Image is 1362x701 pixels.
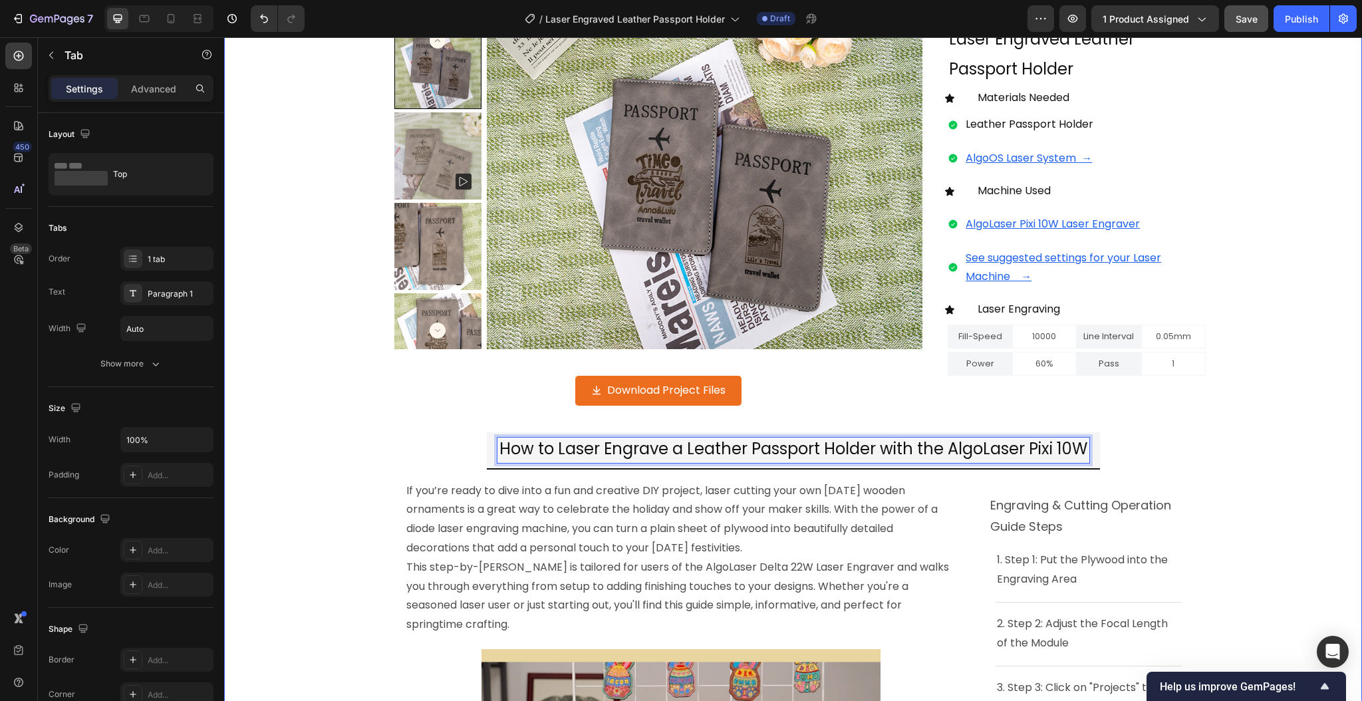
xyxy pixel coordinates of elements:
[49,434,70,446] div: Width
[35,35,135,47] div: 域名: [DOMAIN_NAME]
[37,21,65,32] div: v 4.0.25
[1160,678,1333,694] button: Show survey - Help us improve GemPages!
[54,78,65,89] img: tab_domain_overview_orange.svg
[275,400,863,422] span: How to Laser Engrave a Leather Passport Holder with the AlgoLaser Pixi 10W
[740,176,968,199] div: Rich Text Editor. Editing area: main
[1285,12,1318,26] div: Publish
[49,320,89,338] div: Width
[87,11,93,27] p: 7
[545,12,725,26] span: Laser Engraved Leather Passport Holder
[66,82,103,96] p: Settings
[773,579,946,613] a: 2. Step 2: Adjust the Focal Length of the Module
[49,654,74,666] div: Border
[948,320,950,333] span: 1
[148,545,210,557] div: Add...
[136,78,146,89] img: tab_keywords_by_traffic_grey.svg
[1160,680,1317,693] span: Help us improve GemPages!
[740,210,968,252] div: Rich Text Editor. Editing area: main
[10,243,32,254] div: Beta
[49,400,84,418] div: Size
[918,315,981,338] div: Rich Text Editor. Editing area: main
[49,621,91,638] div: Shape
[811,320,829,333] span: 60%
[766,460,950,497] span: Engraving & Cutting Operation Guide Steps
[49,511,113,529] div: Background
[182,444,732,521] p: If you’re ready to dive into a fun and creative DIY project, laser cutting your own [DATE] wooden...
[351,339,517,368] a: Download Project Files
[383,344,501,363] p: Download Project Files
[918,288,981,311] div: Rich Text Editor. Editing area: main
[539,12,543,26] span: /
[773,642,945,696] a: 3. Step 3: Click on "Projects" then "SD Card" and Select the Cutting Drawing
[182,521,732,597] p: This step-by-[PERSON_NAME] is tailored for users of the AlgoLaser Delta 22W Laser Engraver and wa...
[742,79,869,94] span: Leather Passport Holder
[251,5,305,32] div: Undo/Redo
[753,53,845,68] span: Materials Needed
[148,470,210,482] div: Add...
[808,293,832,305] span: 10000
[49,352,213,376] button: Show more
[753,146,827,161] span: Machine Used
[1317,636,1349,668] div: Open Intercom Messenger
[742,213,937,247] a: See suggested settings for your Laser Machine →
[148,689,210,701] div: Add...
[49,222,67,234] div: Tabs
[13,142,32,152] div: 450
[49,688,75,700] div: Corner
[65,47,178,63] p: Tab
[1274,5,1329,32] button: Publish
[742,320,770,333] span: Power
[724,288,787,311] div: Rich Text Editor. Editing area: main
[734,293,778,305] span: Fill-Speed
[148,288,210,300] div: Paragraph 1
[853,288,916,311] div: Rich Text Editor. Editing area: main
[148,253,210,265] div: 1 tab
[49,126,93,144] div: Layout
[875,320,895,333] span: Pass
[113,159,194,190] div: Top
[49,544,69,556] div: Color
[742,113,868,128] a: AlgoOS Laser System →
[789,315,852,338] div: Rich Text Editor. Editing area: main
[1103,12,1189,26] span: 1 product assigned
[121,428,213,452] input: Auto
[1236,13,1258,25] span: Save
[770,13,790,25] span: Draft
[49,469,79,481] div: Padding
[150,80,219,88] div: 关键词（按流量）
[1224,5,1268,32] button: Save
[21,21,32,32] img: logo_orange.svg
[1091,5,1219,32] button: 1 product assigned
[224,37,1362,701] iframe: Design area
[740,76,871,99] div: Rich Text Editor. Editing area: main
[273,400,865,426] div: Rich Text Editor. Editing area: main
[131,82,176,96] p: Advanced
[740,110,871,133] div: Rich Text Editor. Editing area: main
[932,293,967,305] span: 0.05mm
[49,286,65,298] div: Text
[49,253,70,265] div: Order
[789,288,852,311] div: Rich Text Editor. Editing area: main
[773,515,946,549] a: 1. Step 1: Put the Plywood into the Engraving Area
[753,266,966,279] p: ⁠⁠⁠⁠⁠⁠⁠
[5,5,99,32] button: 7
[100,357,162,370] div: Show more
[121,317,213,341] input: Auto
[21,35,32,47] img: website_grey.svg
[68,80,102,88] div: 域名概述
[148,654,210,666] div: Add...
[859,293,910,305] span: Line Interval
[49,579,72,591] div: Image
[742,179,916,194] a: AlgoLaser Pixi 10W Laser Engraver
[205,285,221,301] button: Carousel Next Arrow
[752,265,968,281] h2: Rich Text Editor. Editing area: main
[148,579,210,591] div: Add...
[753,264,836,279] span: Laser Engraving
